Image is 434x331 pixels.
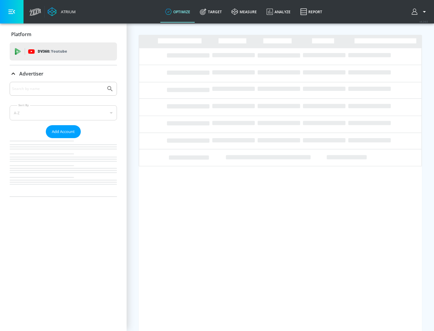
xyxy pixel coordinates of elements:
div: Advertiser [10,82,117,196]
input: Search by name [12,85,103,93]
label: Sort By [17,103,30,107]
button: Add Account [46,125,81,138]
p: Platform [11,31,31,38]
a: Report [295,1,327,23]
a: Atrium [48,7,76,16]
div: A-Z [10,105,117,120]
p: DV360: [38,48,67,55]
a: measure [227,1,262,23]
span: Add Account [52,128,75,135]
div: Platform [10,26,117,43]
span: v 4.24.0 [420,20,428,23]
div: DV360: Youtube [10,42,117,60]
div: Advertiser [10,65,117,82]
a: optimize [160,1,195,23]
p: Advertiser [19,70,43,77]
a: Target [195,1,227,23]
a: Analyze [262,1,295,23]
nav: list of Advertiser [10,138,117,196]
p: Youtube [51,48,67,54]
div: Atrium [58,9,76,14]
